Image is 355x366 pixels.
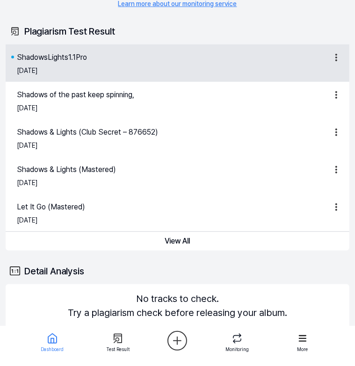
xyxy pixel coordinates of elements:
[17,103,38,113] div: [DATE]
[17,164,116,175] div: Shadows & Lights (Mastered)
[17,127,327,138] a: Shadows & Lights (Club Secret – 876652)
[286,328,319,356] a: More
[17,52,327,63] a: ShadowsLights1.1Pro
[17,52,87,63] div: ShadowsLights1.1Pro
[17,201,85,213] div: Let It Go (Mastered)
[220,328,254,356] a: Monitoring
[17,141,38,151] div: [DATE]
[36,328,69,356] a: Dashboard
[106,346,130,353] div: Test Result
[68,292,287,320] div: No tracks to check. Try a plagiarism check before releasing your album.
[41,346,64,353] div: Dashboard
[6,232,349,251] button: View All
[17,89,134,100] div: Shadows of the past keep spinning,
[17,89,327,100] a: Shadows of the past keep spinning,
[6,18,349,44] div: Plagiarism Test Result
[6,237,349,245] a: View All
[17,164,327,175] a: Shadows & Lights (Mastered)
[17,215,38,225] div: [DATE]
[17,201,327,213] a: Let It Go (Mastered)
[297,346,308,353] div: More
[101,328,135,356] a: Test Result
[17,127,158,138] div: Shadows & Lights (Club Secret – 876652)
[6,258,349,284] div: Detail Analysis
[17,66,38,76] div: [DATE]
[17,178,38,188] div: [DATE]
[225,346,249,353] div: Monitoring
